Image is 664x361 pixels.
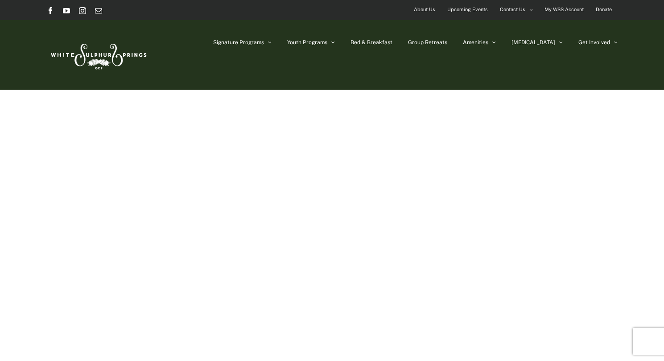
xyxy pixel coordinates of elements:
img: White Sulphur Springs Logo [47,34,149,76]
a: Instagram [79,7,86,14]
span: Donate [596,3,612,16]
a: [MEDICAL_DATA] [511,20,563,65]
nav: Main Menu [213,20,618,65]
span: Signature Programs [213,40,264,45]
a: Amenities [463,20,496,65]
span: [MEDICAL_DATA] [511,40,555,45]
a: Group Retreats [408,20,447,65]
span: Upcoming Events [447,3,488,16]
span: About Us [414,3,435,16]
span: Amenities [463,40,488,45]
span: Youth Programs [287,40,327,45]
a: Facebook [47,7,54,14]
a: Bed & Breakfast [351,20,392,65]
a: Youth Programs [287,20,335,65]
a: YouTube [63,7,70,14]
a: Signature Programs [213,20,272,65]
span: Get Involved [578,40,610,45]
span: My WSS Account [544,3,584,16]
span: Group Retreats [408,40,447,45]
a: Get Involved [578,20,618,65]
span: Bed & Breakfast [351,40,392,45]
span: Contact Us [500,3,525,16]
a: Email [95,7,102,14]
